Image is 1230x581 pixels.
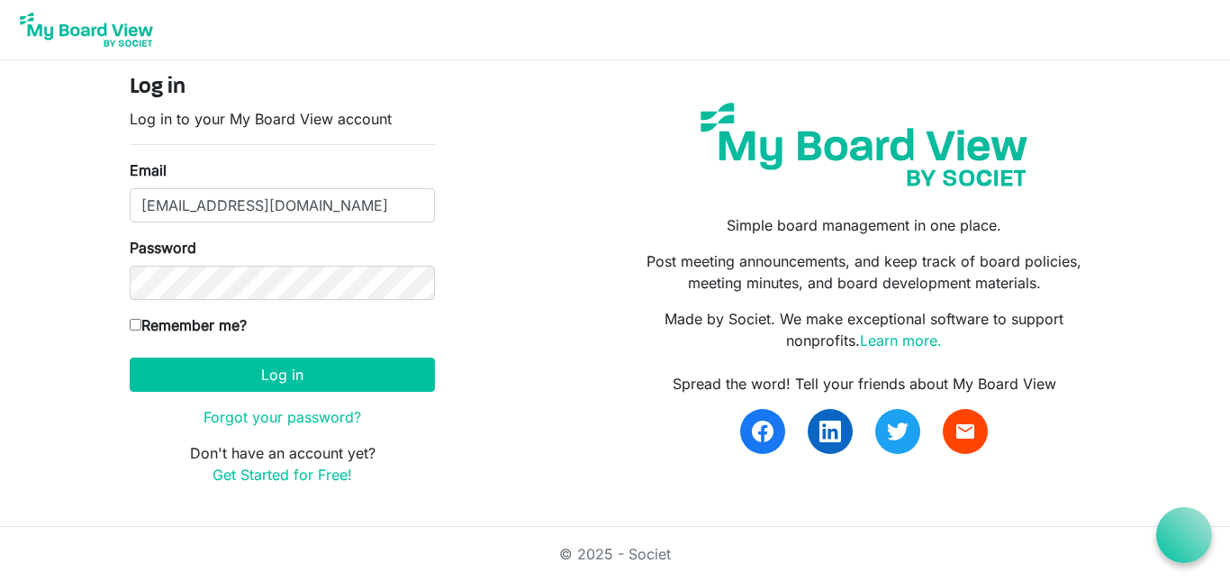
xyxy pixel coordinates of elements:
button: Log in [130,358,435,392]
a: © 2025 - Societ [559,545,671,563]
a: Get Started for Free! [213,466,352,484]
img: twitter.svg [887,421,909,442]
a: email [943,409,988,454]
a: Forgot your password? [203,408,361,426]
h4: Log in [130,75,435,101]
label: Password [130,237,196,259]
p: Simple board management in one place. [629,214,1100,236]
a: Learn more. [860,331,942,350]
label: Email [130,159,167,181]
span: email [954,421,976,442]
img: facebook.svg [752,421,773,442]
input: Remember me? [130,319,141,331]
label: Remember me? [130,314,247,336]
img: my-board-view-societ.svg [687,89,1041,200]
p: Log in to your My Board View account [130,108,435,130]
div: Spread the word! Tell your friends about My Board View [629,373,1100,395]
p: Made by Societ. We make exceptional software to support nonprofits. [629,308,1100,351]
img: linkedin.svg [819,421,841,442]
p: Post meeting announcements, and keep track of board policies, meeting minutes, and board developm... [629,250,1100,294]
p: Don't have an account yet? [130,442,435,486]
img: My Board View Logo [14,7,158,52]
